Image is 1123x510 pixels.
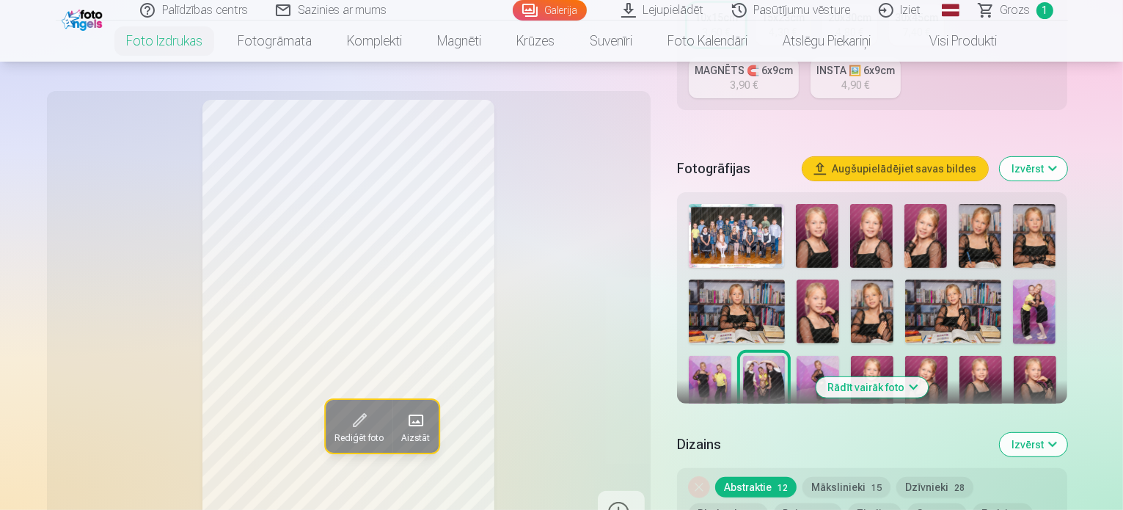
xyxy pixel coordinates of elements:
[392,400,438,453] button: Aizstāt
[677,159,791,179] h5: Fotogrāfijas
[677,434,989,455] h5: Dizains
[650,21,765,62] a: Foto kalendāri
[778,483,788,493] span: 12
[816,63,895,78] div: INSTA 🖼️ 6x9cm
[896,477,973,498] button: Dzīvnieki28
[420,21,499,62] a: Magnēti
[329,21,420,62] a: Komplekti
[62,6,106,31] img: /fa1
[871,483,882,493] span: 15
[572,21,650,62] a: Suvenīri
[888,21,1014,62] a: Visi produkti
[689,57,799,98] a: MAGNĒTS 🧲 6x9cm3,90 €
[325,400,392,453] button: Rediģēt foto
[220,21,329,62] a: Fotogrāmata
[802,157,988,181] button: Augšupielādējiet savas bildes
[811,57,901,98] a: INSTA 🖼️ 6x9cm4,90 €
[1000,157,1067,181] button: Izvērst
[841,78,869,92] div: 4,90 €
[499,21,572,62] a: Krūzes
[765,21,888,62] a: Atslēgu piekariņi
[400,432,429,444] span: Aizstāt
[334,432,383,444] span: Rediģēt foto
[1000,433,1067,456] button: Izvērst
[730,78,758,92] div: 3,90 €
[1001,1,1031,19] span: Grozs
[954,483,965,493] span: 28
[802,477,890,498] button: Mākslinieki15
[109,21,220,62] a: Foto izdrukas
[816,377,929,398] button: Rādīt vairāk foto
[695,63,793,78] div: MAGNĒTS 🧲 6x9cm
[1036,2,1053,19] span: 1
[715,477,797,498] button: Abstraktie12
